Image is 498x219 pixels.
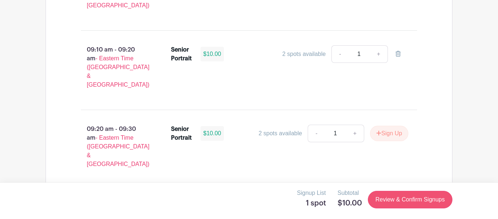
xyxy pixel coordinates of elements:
[171,45,192,63] div: Senior Portrait
[201,126,224,141] div: $10.00
[171,125,192,142] div: Senior Portrait
[69,42,159,92] p: 09:10 am - 09:20 am
[338,199,362,208] h5: $10.00
[297,199,326,208] h5: 1 spot
[87,135,149,167] span: - Eastern Time ([GEOGRAPHIC_DATA] & [GEOGRAPHIC_DATA])
[69,122,159,171] p: 09:20 am - 09:30 am
[331,45,348,63] a: -
[297,189,326,197] p: Signup List
[201,47,224,61] div: $10.00
[258,129,302,138] div: 2 spots available
[370,126,408,141] button: Sign Up
[282,50,326,58] div: 2 spots available
[308,125,324,142] a: -
[368,191,452,208] a: Review & Confirm Signups
[87,55,149,88] span: - Eastern Time ([GEOGRAPHIC_DATA] & [GEOGRAPHIC_DATA])
[370,45,388,63] a: +
[346,125,364,142] a: +
[338,189,362,197] p: Subtotal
